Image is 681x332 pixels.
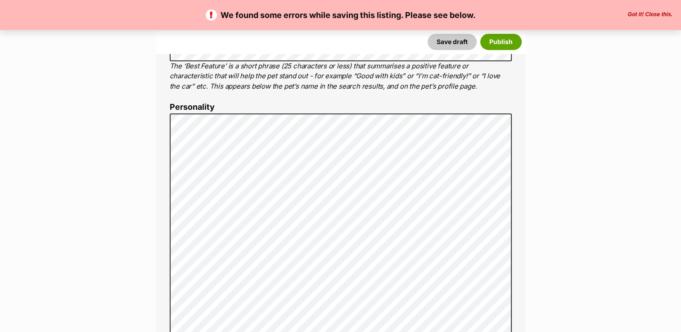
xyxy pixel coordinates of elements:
[625,11,675,18] button: Close the banner
[480,34,522,50] button: Publish
[9,9,672,21] p: We found some errors while saving this listing. Please see below.
[170,103,512,112] label: Personality
[428,34,477,50] button: Save draft
[170,61,512,92] p: The ‘Best Feature’ is a short phrase (25 characters or less) that summarises a positive feature o...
